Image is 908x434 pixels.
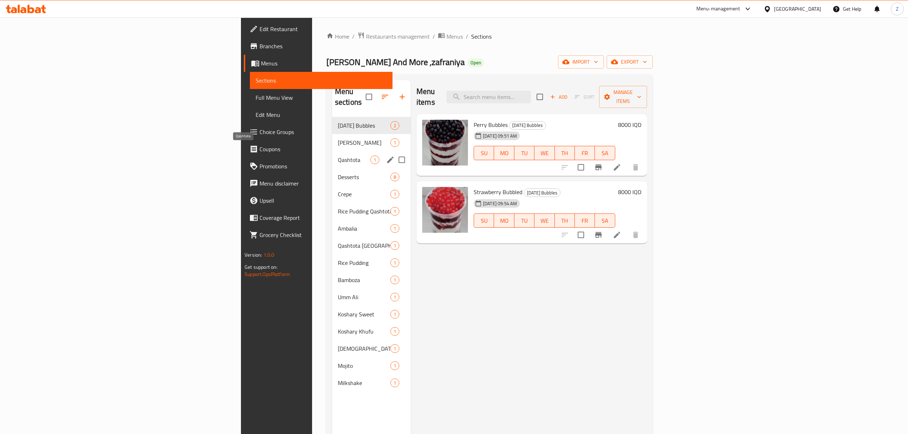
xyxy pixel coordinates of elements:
[338,344,390,353] div: Halawa Abu Hawl
[391,174,399,181] span: 8
[338,156,370,164] span: Qashtota
[547,92,570,103] button: Add
[244,140,393,158] a: Coupons
[391,345,399,352] span: 1
[547,92,570,103] span: Add item
[250,106,393,123] a: Edit Menu
[338,138,390,147] div: Al Ghurqana
[338,276,390,284] span: Bamboza
[537,216,552,226] span: WE
[590,159,607,176] button: Branch-specific-item
[391,311,399,318] span: 1
[564,58,598,66] span: import
[696,5,740,13] div: Menu-management
[466,32,468,41] li: /
[338,344,390,353] span: [DEMOGRAPHIC_DATA] Abu Hawl
[390,190,399,198] div: items
[578,216,592,226] span: FR
[244,175,393,192] a: Menu disclaimer
[332,203,411,220] div: Rice Pudding Qashtota1
[422,120,468,166] img: Perry Bubbles
[260,179,387,188] span: Menu disclaimer
[558,55,604,69] button: import
[332,374,411,391] div: Milkshake1
[497,148,511,158] span: MO
[332,151,411,168] div: Qashtota1edit
[332,357,411,374] div: Mojito1
[332,323,411,340] div: Koshary Khufu1
[514,213,534,228] button: TU
[338,361,390,370] span: Mojito
[390,327,399,336] div: items
[376,88,394,105] span: Sort sections
[517,216,532,226] span: TU
[474,213,494,228] button: SU
[390,121,399,130] div: items
[260,145,387,153] span: Coupons
[390,224,399,233] div: items
[244,20,393,38] a: Edit Restaurant
[338,379,390,387] span: Milkshake
[332,117,411,134] div: [DATE] Bubbles2
[338,224,390,233] span: Ambalia
[391,208,399,215] span: 1
[394,88,411,105] button: Add section
[509,121,546,130] div: Pola Bubbles
[549,93,568,101] span: Add
[260,231,387,239] span: Grocery Checklist
[613,231,621,239] a: Edit menu item
[391,328,399,335] span: 1
[555,146,575,160] button: TH
[598,148,612,158] span: SA
[338,121,390,130] span: [DATE] Bubbles
[332,254,411,271] div: Rice Pudding1
[517,148,532,158] span: TU
[532,89,547,104] span: Select section
[595,213,615,228] button: SA
[474,119,508,130] span: Perry Bubbles
[338,190,390,198] div: Crepe
[256,76,387,85] span: Sections
[390,293,399,301] div: items
[366,32,430,41] span: Restaurants management
[332,220,411,237] div: Ambalia1
[338,258,390,267] span: Rice Pudding
[627,159,644,176] button: delete
[558,148,572,158] span: TH
[244,38,393,55] a: Branches
[774,5,821,13] div: [GEOGRAPHIC_DATA]
[494,146,514,160] button: MO
[468,59,484,67] div: Open
[618,120,641,130] h6: 8000 IQD
[618,187,641,197] h6: 8000 IQD
[338,327,390,336] span: Koshary Khufu
[250,89,393,106] a: Full Menu View
[607,55,653,69] button: export
[613,163,621,172] a: Edit menu item
[524,189,560,197] span: [DATE] Bubbles
[446,91,531,103] input: search
[338,310,390,319] div: Koshary Sweet
[244,55,393,72] a: Menus
[357,32,430,41] a: Restaurants management
[390,207,399,216] div: items
[260,213,387,222] span: Coverage Report
[338,241,390,250] div: Qashtota Dubai
[332,288,411,306] div: Umm Ali1
[244,209,393,226] a: Coverage Report
[497,216,511,226] span: MO
[338,293,390,301] div: Umm Ali
[494,213,514,228] button: MO
[391,122,399,129] span: 2
[575,213,595,228] button: FR
[332,306,411,323] div: Koshary Sweet1
[391,294,399,301] span: 1
[896,5,899,13] span: Z
[534,146,554,160] button: WE
[477,216,491,226] span: SU
[260,162,387,171] span: Promotions
[370,156,379,164] div: items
